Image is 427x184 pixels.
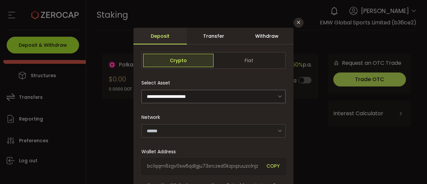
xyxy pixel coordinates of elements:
[141,114,164,121] label: Network
[213,54,284,67] span: Fiat
[240,28,294,44] div: Withdraw
[141,148,180,155] label: Wallet Address
[133,28,187,44] div: Deposit
[394,152,427,184] iframe: Chat Widget
[187,28,240,44] div: Transfer
[143,54,213,67] span: Crypto
[294,18,304,28] button: Close
[141,79,174,86] label: Select Asset
[267,163,280,170] span: COPY
[147,163,262,170] span: bc1qqm6zgv0sw6qdlgju73xrczed0kzpqzuuzclnjz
